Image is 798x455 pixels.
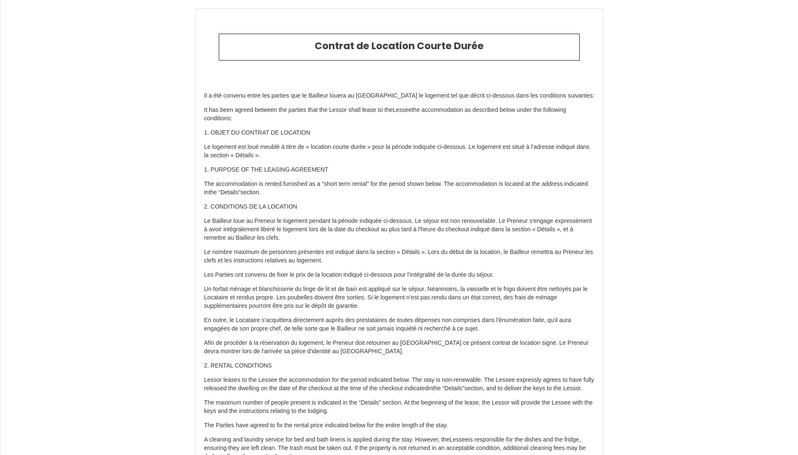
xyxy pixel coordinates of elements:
[204,248,594,265] p: Le nombre maximum de personnes présentes est indiqué dans la section « Détails ». Lors du début d...
[209,189,240,196] span: the “Details”
[449,436,468,443] span: Lessee
[204,92,594,100] p: Il a été convenu entre les parties que le Bailleur louera au [GEOGRAPHIC_DATA] le logement tel qu...
[204,399,594,415] p: The maximum number of people present is indicated in the “Details” section. At the beginning of t...
[204,422,320,429] span: The Parties have agreed to fix the rental pric
[204,143,594,160] p: Le logement est loué meublé à titre de « location courte durée » pour la période indiquée ci-dess...
[204,285,594,310] p: Un forfait ménage et blanchisserie du linge de lit et de bain est appliqué sur le séjour. Néanmoi...
[240,189,260,196] span: section.
[204,129,594,137] p: 1. OBJET DU CONTRAT DE LOCATION
[204,166,328,173] span: 1. PURPOSE OF THE LEASING AGREEMENT
[204,217,594,242] p: Le Bailleur loue au Preneur le logement pendant la période indiquée ci-dessous. Le séjour est non...
[204,316,594,333] p: En outre, le Locataire s'acquittera directement auprès des prestataires de toutes dépenses non co...
[204,180,588,196] span: The accommodation is rented furnished as a "short term rental" for the period shown below. The ac...
[204,436,449,443] span: A cleaning and laundry service for bed and bath linens is applied during the stay. However, the
[432,385,464,392] span: the “Details”
[204,271,594,279] p: Les Parties ont convenu de fixer le prix de la location indiqué ci-dessous pour l’intégralité de ...
[204,376,594,392] span: Lessor leases to the Lessee the accommodation for the period indicated below. The stay is non-ren...
[483,385,582,392] span: , and to deliver the keys to the Lessor.
[204,203,594,211] p: 2. CONDITIONS DE LA LOCATION
[204,339,594,356] p: Afin de procéder à la réservation du logement, le Preneur doit retourner au [GEOGRAPHIC_DATA] ce ...
[464,385,483,392] span: section
[204,362,272,369] span: 2. RENTAL CONDITIONS
[225,40,573,52] h2: Contrat de Location Courte Durée
[392,106,411,113] span: Lessee
[320,422,448,429] span: e indicated below for the entire length of the stay.
[204,106,392,113] span: It has been agreed between the parties that the Lessor shall lease to the
[428,385,432,392] span: in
